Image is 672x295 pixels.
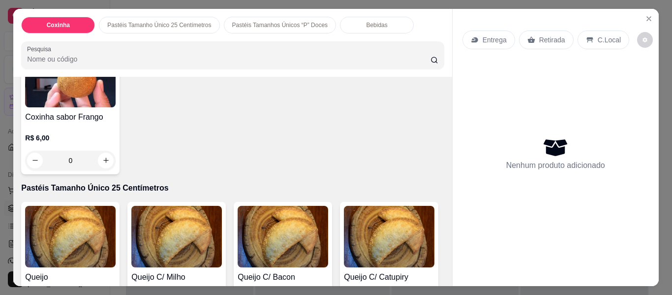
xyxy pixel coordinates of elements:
label: Pesquisa [27,45,55,53]
img: product-image [238,206,328,267]
p: Pastéis Tamanho Único 25 Centímetros [21,182,444,194]
input: Pesquisa [27,54,430,64]
p: Coxinha [47,21,70,29]
h4: Queijo C/ Milho [131,271,222,283]
p: Bebidas [366,21,387,29]
p: R$ 6,00 [25,133,116,143]
h4: Queijo C/ Bacon [238,271,328,283]
p: Pastéis Tamanhos Únicos “P” Doces [232,21,328,29]
h4: Queijo [25,271,116,283]
p: Pastéis Tamanho Único 25 Centímetros [107,21,211,29]
h4: Queijo C/ Catupiry [344,271,434,283]
button: decrease-product-quantity [637,32,653,48]
img: product-image [344,206,434,267]
p: Retirada [539,35,565,45]
button: increase-product-quantity [98,153,114,168]
p: Nenhum produto adicionado [506,160,605,171]
button: Close [641,11,657,27]
p: C.Local [598,35,621,45]
button: decrease-product-quantity [27,153,43,168]
img: product-image [131,206,222,267]
h4: Coxinha sabor Frango [25,111,116,123]
img: product-image [25,206,116,267]
img: product-image [25,46,116,107]
p: Entrega [483,35,507,45]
